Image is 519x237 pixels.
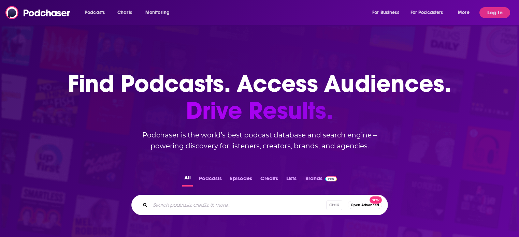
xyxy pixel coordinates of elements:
button: Open AdvancedNew [348,201,382,209]
button: open menu [80,7,114,18]
h2: Podchaser is the world’s best podcast database and search engine – powering discovery for listene... [123,130,396,151]
div: Search podcasts, credits, & more... [131,195,388,215]
span: Ctrl K [326,200,342,210]
a: Charts [113,7,136,18]
button: open menu [141,7,178,18]
span: Drive Results. [68,97,451,124]
span: For Podcasters [410,8,443,17]
span: Podcasts [85,8,105,17]
button: open menu [367,7,408,18]
button: Episodes [228,173,254,187]
button: open menu [453,7,478,18]
span: For Business [372,8,399,17]
span: More [458,8,470,17]
input: Search podcasts, credits, & more... [150,199,326,210]
span: Open Advanced [351,203,379,207]
span: Charts [117,8,132,17]
img: Podchaser - Follow, Share and Rate Podcasts [5,6,71,19]
a: BrandsPodchaser Pro [305,173,337,187]
h1: Find Podcasts. Access Audiences. [68,70,451,124]
button: open menu [406,7,453,18]
button: Credits [258,173,280,187]
img: Podchaser Pro [325,176,337,181]
span: New [370,196,382,204]
button: Lists [284,173,299,187]
button: Log In [479,7,510,18]
span: Monitoring [145,8,170,17]
button: All [182,173,193,187]
button: Podcasts [197,173,224,187]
